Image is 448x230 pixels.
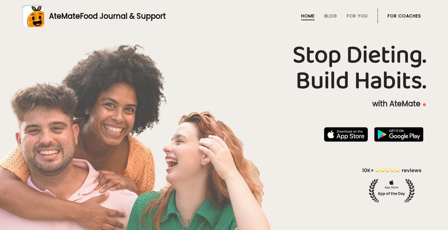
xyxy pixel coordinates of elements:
h1: Stop Dieting. Build Habits. [22,43,426,94]
a: For You [347,13,368,18]
a: Home [301,13,315,18]
a: For Coaches [388,13,421,18]
a: Blog [325,13,337,18]
img: badge-download-apple.svg [324,127,368,142]
span: Food Journal & Support [80,11,166,21]
a: AteMateFood Journal & Support [22,5,426,27]
p: with AteMate [22,99,426,109]
img: badge-download-google.png [374,127,423,142]
div: AteMate [44,11,166,21]
img: home-hero-appoftheday.png [358,167,426,202]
